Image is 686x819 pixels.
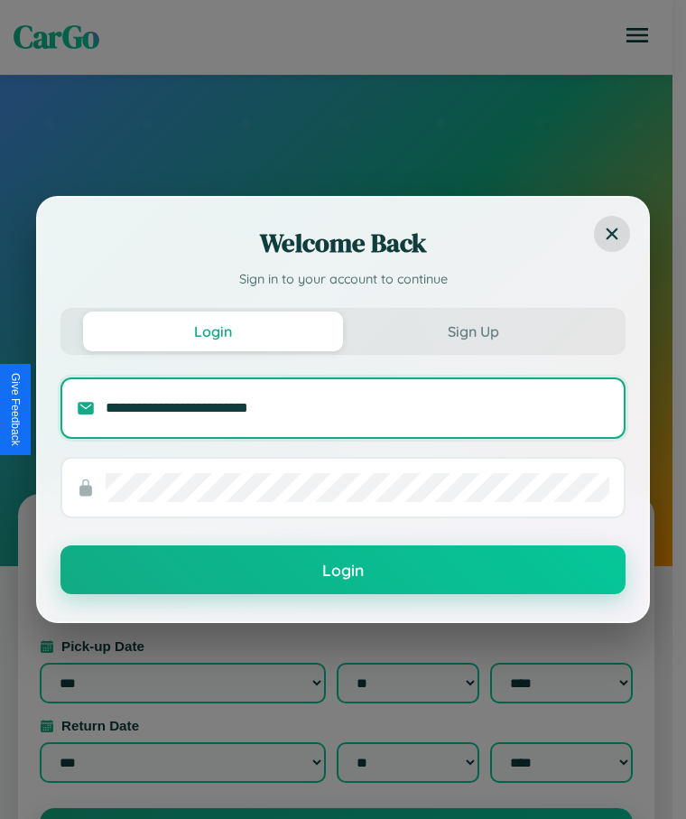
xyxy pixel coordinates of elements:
h2: Welcome Back [60,225,626,261]
button: Login [83,312,343,351]
p: Sign in to your account to continue [60,270,626,290]
div: Give Feedback [9,373,22,446]
button: Sign Up [343,312,603,351]
button: Login [60,545,626,594]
